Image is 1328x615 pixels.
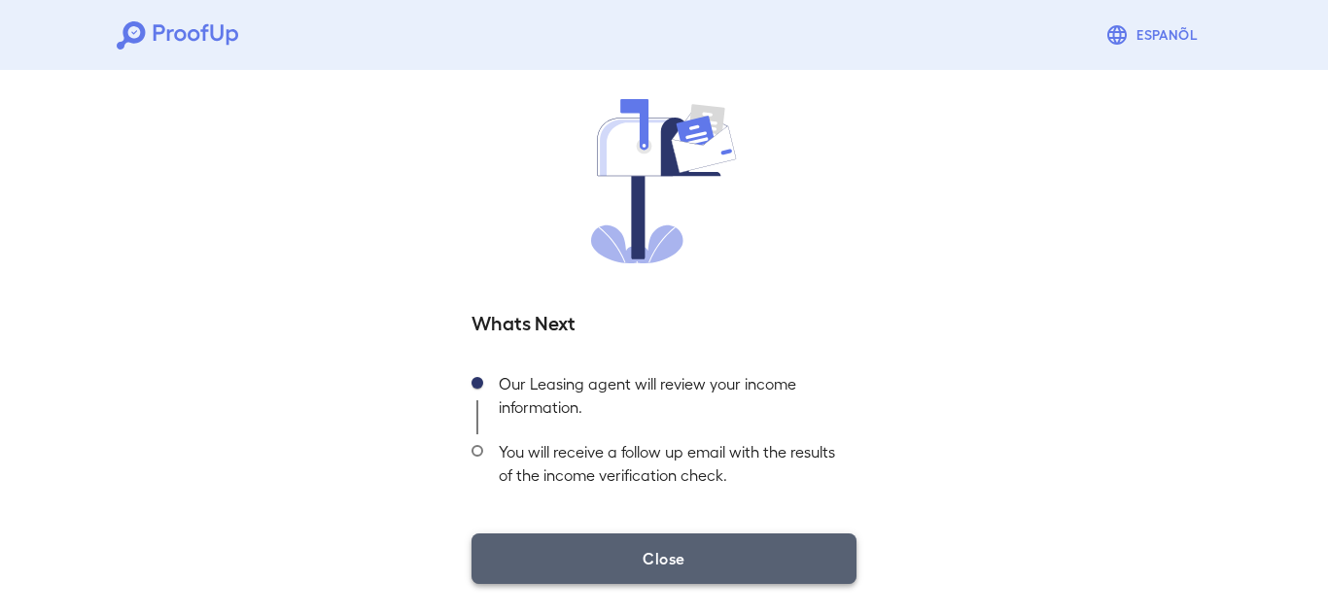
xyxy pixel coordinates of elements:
[472,308,856,335] h5: Whats Next
[483,434,856,502] div: You will receive a follow up email with the results of the income verification check.
[1098,16,1211,54] button: Espanõl
[472,533,856,584] button: Close
[591,99,737,263] img: received.svg
[483,366,856,434] div: Our Leasing agent will review your income information.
